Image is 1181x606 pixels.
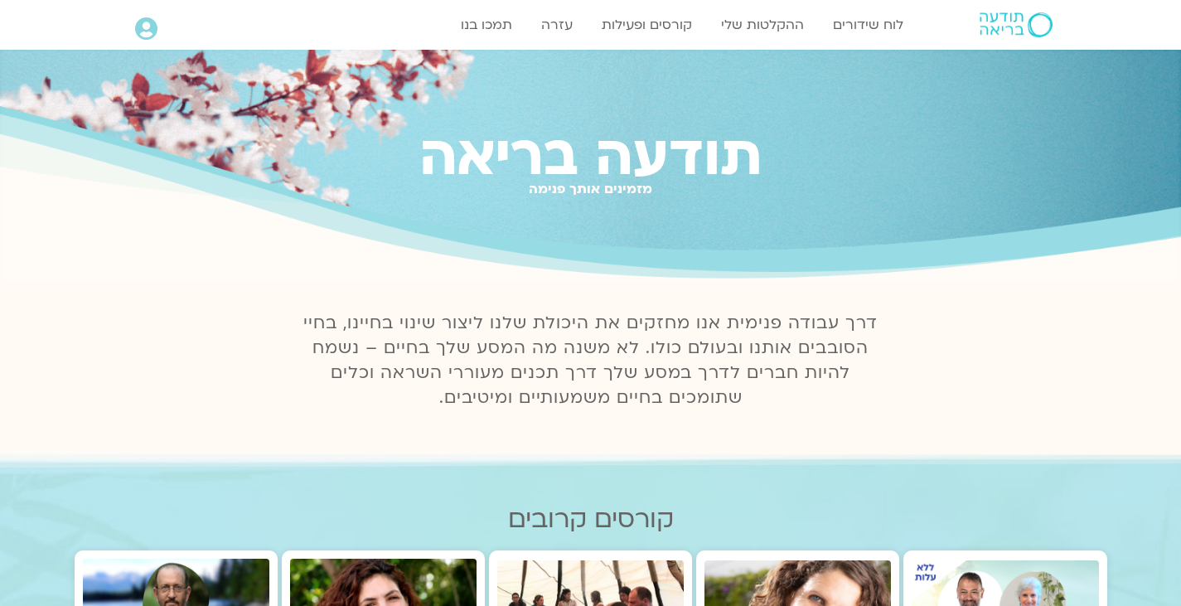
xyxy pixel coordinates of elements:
[75,505,1107,534] h2: קורסים קרובים
[593,9,700,41] a: קורסים ופעילות
[825,9,912,41] a: לוח שידורים
[980,12,1053,37] img: תודעה בריאה
[453,9,520,41] a: תמכו בנו
[294,311,888,410] p: דרך עבודה פנימית אנו מחזקים את היכולת שלנו ליצור שינוי בחיינו, בחיי הסובבים אותנו ובעולם כולו. לא...
[713,9,812,41] a: ההקלטות שלי
[533,9,581,41] a: עזרה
